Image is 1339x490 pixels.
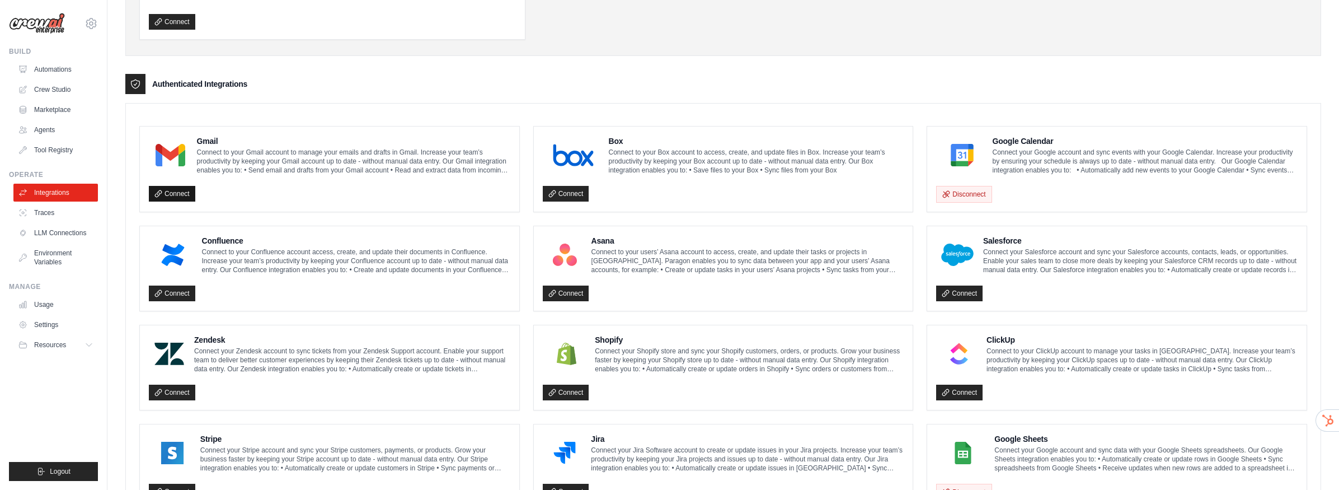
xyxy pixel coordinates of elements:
p: Connect your Google account and sync data with your Google Sheets spreadsheets. Our Google Sheets... [994,446,1298,473]
a: Connect [936,286,983,301]
button: Logout [9,462,98,481]
button: Disconnect [936,186,992,203]
a: Connect [543,186,589,202]
a: Connect [149,14,195,30]
img: Zendesk Logo [152,343,186,365]
div: Build [9,47,98,56]
p: Connect your Salesforce account and sync your Salesforce accounts, contacts, leads, or opportunit... [983,248,1298,274]
h4: Google Sheets [994,433,1298,445]
h4: ClickUp [986,334,1298,346]
img: Box Logo [546,144,601,166]
a: Tool Registry [13,141,98,159]
img: Gmail Logo [152,144,189,166]
a: Connect [149,385,195,400]
img: Shopify Logo [546,343,588,365]
p: Connect to your Confluence account access, create, and update their documents in Confluence. Incr... [201,248,510,274]
p: Connect your Zendesk account to sync tickets from your Zendesk Support account. Enable your suppo... [194,347,510,374]
img: Logo [9,13,65,34]
img: ClickUp Logo [939,343,979,365]
a: Settings [13,316,98,334]
h4: Asana [591,235,904,246]
img: Salesforce Logo [939,244,975,266]
a: LLM Connections [13,224,98,242]
a: Connect [149,286,195,301]
a: Environment Variables [13,244,98,271]
iframe: Chat Widget [1283,436,1339,490]
p: Connect to your Gmail account to manage your emails and drafts in Gmail. Increase your team’s pro... [196,148,510,175]
button: Resources [13,336,98,354]
p: Connect to your ClickUp account to manage your tasks in [GEOGRAPHIC_DATA]. Increase your team’s p... [986,347,1298,374]
a: Connect [543,286,589,301]
h4: Salesforce [983,235,1298,246]
p: Connect your Shopify store and sync your Shopify customers, orders, or products. Grow your busine... [595,347,904,374]
a: Automations [13,60,98,78]
p: Connect your Google account and sync events with your Google Calendar. Increase your productivity... [993,148,1298,175]
img: Google Calendar Logo [939,144,984,166]
a: Marketplace [13,101,98,119]
span: Resources [34,340,66,349]
p: Connect your Stripe account and sync your Stripe customers, payments, or products. Grow your busi... [200,446,510,473]
div: Operate [9,170,98,179]
h4: Zendesk [194,334,510,346]
img: Confluence Logo [152,244,194,266]
a: Crew Studio [13,81,98,99]
img: Jira Logo [546,442,584,464]
h4: Google Calendar [993,136,1298,147]
h3: Authenticated Integrations [152,78,247,90]
img: Google Sheets Logo [939,442,986,464]
a: Connect [936,385,983,400]
div: Manage [9,282,98,291]
span: Logout [50,467,71,476]
a: Agents [13,121,98,139]
a: Usage [13,296,98,314]
a: Integrations [13,184,98,202]
p: Connect to your users’ Asana account to access, create, and update their tasks or projects in [GE... [591,248,904,274]
h4: Stripe [200,433,510,445]
a: Connect [149,186,195,202]
h4: Shopify [595,334,904,346]
p: Connect your Jira Software account to create or update issues in your Jira projects. Increase you... [591,446,904,473]
h4: Box [608,136,904,147]
a: Traces [13,204,98,222]
h4: Gmail [196,136,510,147]
h4: Confluence [201,235,510,246]
h4: Jira [591,433,904,445]
img: Asana Logo [546,244,584,266]
p: Connect to your Box account to access, create, and update files in Box. Increase your team’s prod... [608,148,904,175]
img: Stripe Logo [152,442,192,464]
a: Connect [543,385,589,400]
